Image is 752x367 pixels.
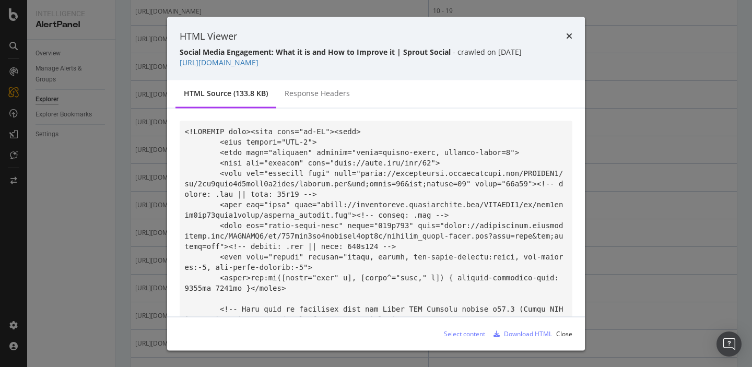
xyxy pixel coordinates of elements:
button: Download HTML [489,325,552,342]
div: HTML source (133.8 KB) [184,88,268,99]
div: Select content [444,329,485,338]
button: Close [556,325,572,342]
div: Open Intercom Messenger [716,332,742,357]
div: Response Headers [285,88,350,99]
div: modal [167,17,585,350]
button: Select content [436,325,485,342]
a: [URL][DOMAIN_NAME] [180,57,258,67]
div: times [566,29,572,43]
div: Download HTML [504,329,552,338]
strong: Social Media Engagement: What it is and How to Improve it | Sprout Social [180,47,451,57]
div: - crawled on [DATE] [180,47,572,57]
div: Close [556,329,572,338]
div: HTML Viewer [180,29,237,43]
